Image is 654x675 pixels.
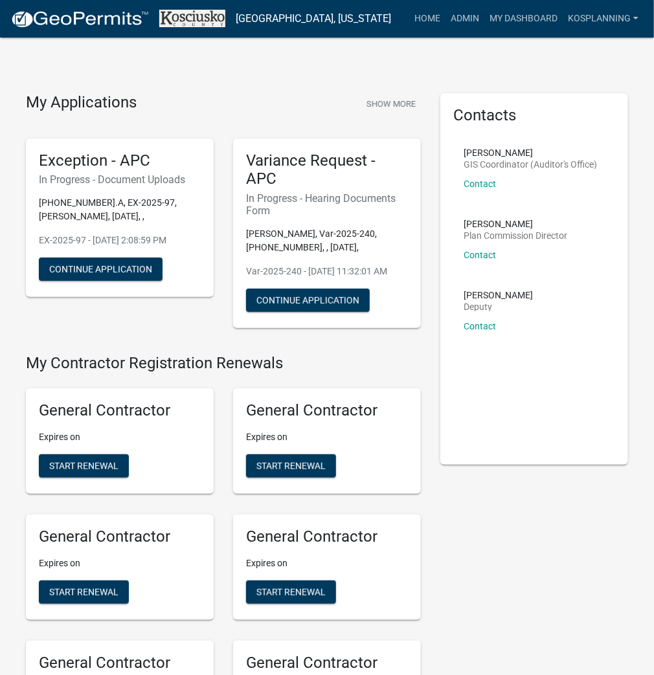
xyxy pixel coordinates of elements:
p: Expires on [39,557,201,570]
h5: Variance Request - APC [246,151,408,189]
a: kosplanning [563,6,644,31]
h5: General Contractor [39,401,201,420]
a: Home [409,6,445,31]
h5: General Contractor [246,527,408,546]
a: Contact [464,321,496,331]
p: [PERSON_NAME] [464,219,567,228]
h5: General Contractor [39,527,201,546]
button: Continue Application [39,258,163,281]
a: Admin [445,6,484,31]
h5: General Contractor [39,654,201,672]
span: Start Renewal [49,461,118,471]
p: Deputy [464,302,533,311]
a: [GEOGRAPHIC_DATA], [US_STATE] [236,8,391,30]
h4: My Contractor Registration Renewals [26,354,421,373]
span: Start Renewal [256,461,326,471]
span: Start Renewal [49,586,118,597]
h6: In Progress - Document Uploads [39,173,201,186]
h6: In Progress - Hearing Documents Form [246,192,408,217]
button: Start Renewal [39,454,129,478]
p: [PHONE_NUMBER].A, EX-2025-97, [PERSON_NAME], [DATE], , [39,196,201,223]
button: Show More [361,93,421,115]
h5: Contacts [453,106,615,125]
span: Start Renewal [256,586,326,597]
button: Start Renewal [246,454,336,478]
a: Contact [464,250,496,260]
p: Expires on [246,430,408,444]
button: Start Renewal [39,581,129,604]
h4: My Applications [26,93,137,113]
button: Continue Application [246,289,370,312]
h5: General Contractor [246,401,408,420]
p: EX-2025-97 - [DATE] 2:08:59 PM [39,234,201,247]
h5: Exception - APC [39,151,201,170]
p: [PERSON_NAME] [464,148,597,157]
p: Var-2025-240 - [DATE] 11:32:01 AM [246,265,408,278]
p: [PERSON_NAME], Var-2025-240, [PHONE_NUMBER], , [DATE], [246,227,408,254]
p: GIS Coordinator (Auditor's Office) [464,160,597,169]
h5: General Contractor [246,654,408,672]
a: My Dashboard [484,6,563,31]
p: Expires on [39,430,201,444]
p: [PERSON_NAME] [464,291,533,300]
a: Contact [464,179,496,189]
img: Kosciusko County, Indiana [159,10,225,27]
button: Start Renewal [246,581,336,604]
p: Expires on [246,557,408,570]
p: Plan Commission Director [464,231,567,240]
